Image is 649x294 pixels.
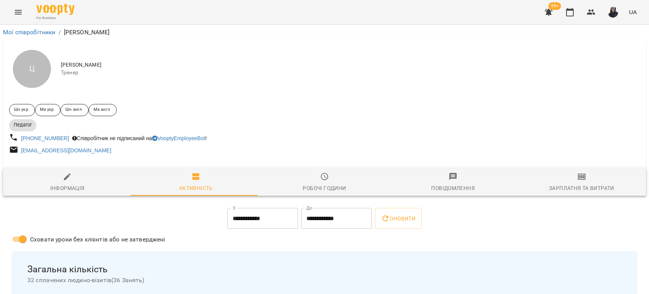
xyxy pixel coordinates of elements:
button: UA [626,5,640,19]
span: For Business [36,16,75,21]
a: [PHONE_NUMBER] [21,135,69,141]
div: Співробітник не підписаний на ! [71,133,208,144]
nav: breadcrumb [3,28,646,37]
p: [PERSON_NAME] [64,28,110,37]
span: Оновити [381,214,416,223]
p: Ма укр [40,107,54,113]
img: de66a22b4ea812430751315b74cfe34b.jpg [608,7,618,18]
p: Шч англ [65,107,82,113]
div: Ц [13,50,51,88]
p: Ма англ [94,107,110,113]
span: Педагог [9,121,36,128]
div: Зарплатня та Витрати [549,184,614,193]
span: Тренер [61,69,640,77]
span: Сховати уроки без клієнтів або не затверджені [30,235,165,244]
li: / [59,28,61,37]
div: Робочі години [303,184,346,193]
button: Оновити [375,208,422,229]
div: Повідомлення [431,184,475,193]
span: 32 сплачених людино-візитів ( 36 Занять ) [27,276,622,285]
span: Загальна кількість [27,264,622,275]
a: [EMAIL_ADDRESS][DOMAIN_NAME] [21,147,111,153]
p: Шч укр [14,107,28,113]
a: VooptyEmployeeBot [152,135,205,141]
div: Активність [179,184,213,193]
button: Menu [9,3,27,21]
span: [PERSON_NAME] [61,61,640,69]
a: Мої співробітники [3,29,56,36]
span: 99+ [549,2,561,10]
img: Voopty Logo [36,4,75,15]
div: Інформація [50,184,85,193]
span: UA [629,8,637,16]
